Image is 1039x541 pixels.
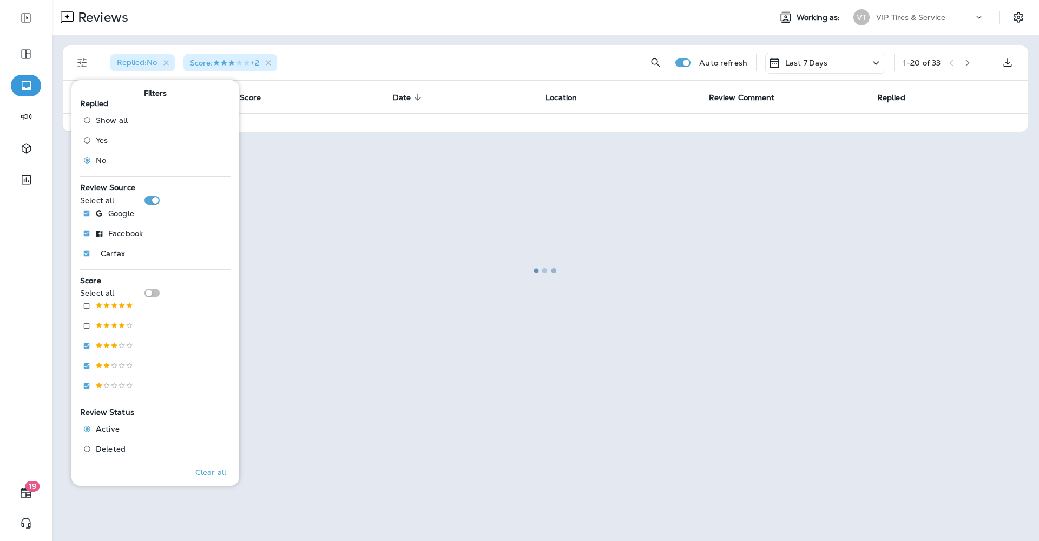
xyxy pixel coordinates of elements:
span: 19 [25,481,40,492]
p: Clear all [195,468,226,477]
p: Google [108,209,134,218]
span: Review Source [80,182,135,192]
p: Select all [80,289,114,297]
span: Replied [80,99,108,108]
p: Facebook [108,229,143,238]
div: Filters [71,74,239,486]
button: 19 [11,482,41,504]
span: Yes [96,136,108,145]
span: Deleted [96,445,126,453]
button: Clear all [191,459,231,486]
p: Select all [80,196,114,205]
button: Expand Sidebar [11,7,41,29]
span: Filters [144,89,167,98]
span: Show all [96,116,128,125]
span: Review Status [80,407,134,417]
span: Active [96,425,120,433]
p: Carfax [101,249,125,258]
span: Score [80,276,101,285]
span: No [96,156,106,165]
